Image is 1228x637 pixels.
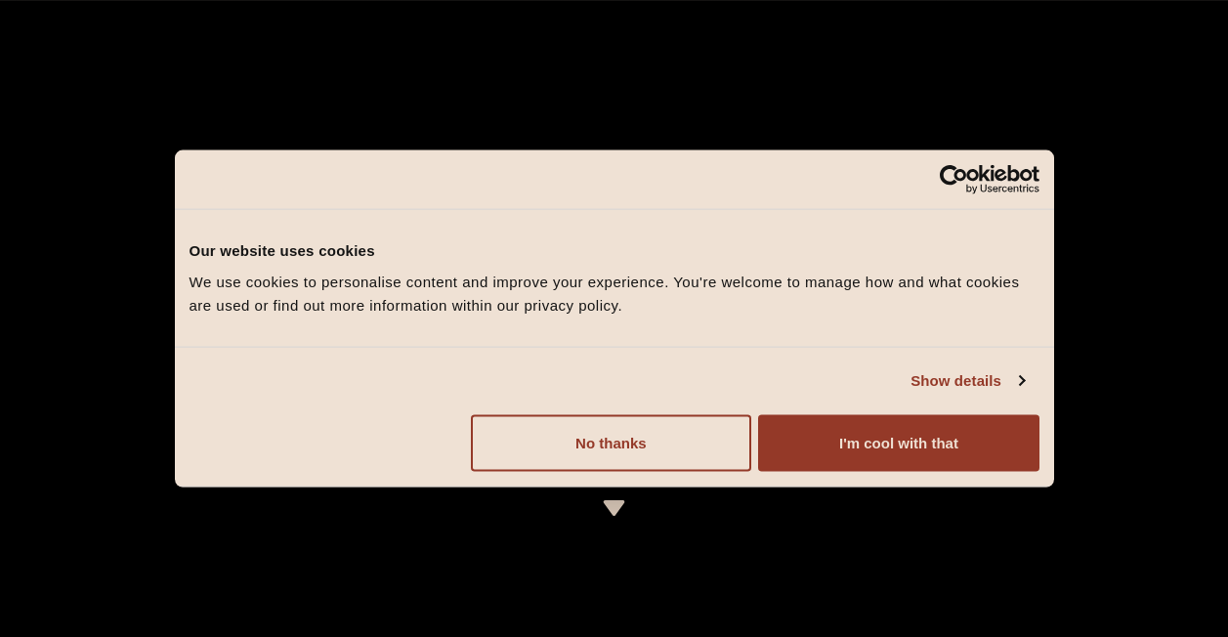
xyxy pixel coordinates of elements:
a: Show details [910,369,1024,393]
button: No thanks [471,414,751,471]
button: I'm cool with that [758,414,1038,471]
div: Our website uses cookies [190,239,1039,263]
a: Usercentrics Cookiebot - opens in a new window [868,165,1039,194]
img: icon-dropdown-cream.svg [602,500,626,516]
div: We use cookies to personalise content and improve your experience. You're welcome to manage how a... [190,270,1039,317]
